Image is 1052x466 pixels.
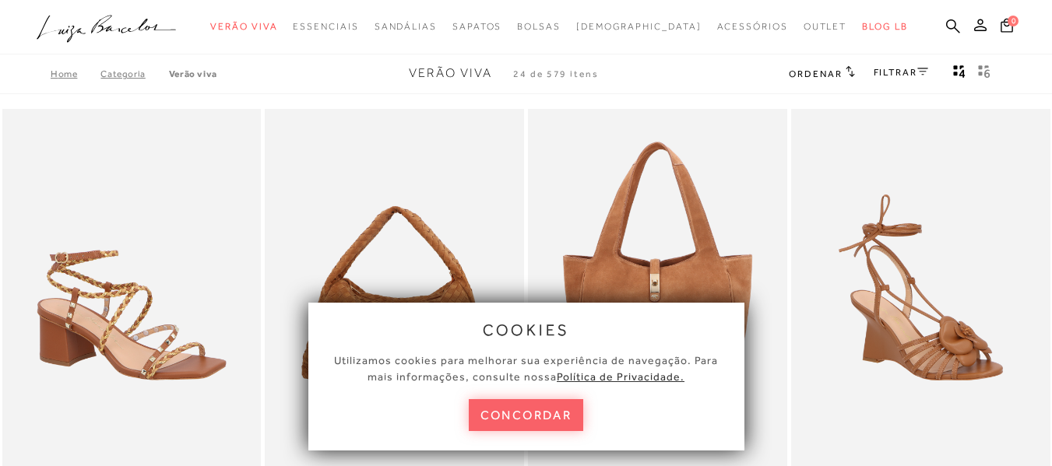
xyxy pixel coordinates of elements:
[293,12,358,41] a: noSubCategoriesText
[862,21,907,32] span: BLOG LB
[100,68,168,79] a: Categoria
[517,21,561,32] span: Bolsas
[334,354,718,383] span: Utilizamos cookies para melhorar sua experiência de navegação. Para mais informações, consulte nossa
[717,12,788,41] a: noSubCategoriesText
[1008,16,1019,26] span: 0
[557,370,684,383] a: Política de Privacidade.
[576,21,702,32] span: [DEMOGRAPHIC_DATA]
[375,12,437,41] a: noSubCategoriesText
[576,12,702,41] a: noSubCategoriesText
[804,21,847,32] span: Outlet
[169,68,217,79] a: Verão Viva
[469,399,584,431] button: concordar
[210,12,277,41] a: noSubCategoriesText
[452,12,501,41] a: noSubCategoriesText
[210,21,277,32] span: Verão Viva
[789,68,842,79] span: Ordenar
[51,68,100,79] a: Home
[513,68,599,79] span: 24 de 579 itens
[375,21,437,32] span: Sandálias
[409,66,492,80] span: Verão Viva
[996,17,1018,38] button: 0
[948,64,970,84] button: Mostrar 4 produtos por linha
[804,12,847,41] a: noSubCategoriesText
[862,12,907,41] a: BLOG LB
[973,64,995,84] button: gridText6Desc
[452,21,501,32] span: Sapatos
[874,67,928,78] a: FILTRAR
[717,21,788,32] span: Acessórios
[293,21,358,32] span: Essenciais
[517,12,561,41] a: noSubCategoriesText
[483,321,570,338] span: cookies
